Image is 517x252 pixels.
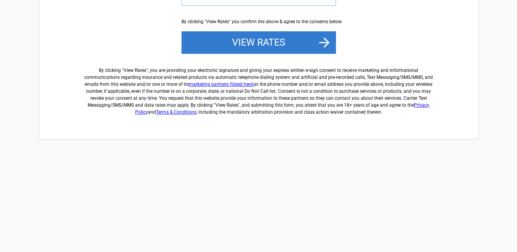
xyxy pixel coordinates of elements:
button: View Rates [181,31,336,54]
a: Terms & Conditions [156,109,197,115]
label: By clicking " ", you are providing your electronic signature and giving your express written e-si... [81,61,436,116]
span: View Rates [124,68,146,73]
div: By clicking "View Rates" you confirm the above & agree to the consents below [181,18,336,25]
a: marketing partners (listed here) [189,82,254,87]
a: Privacy Policy [135,102,430,115]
